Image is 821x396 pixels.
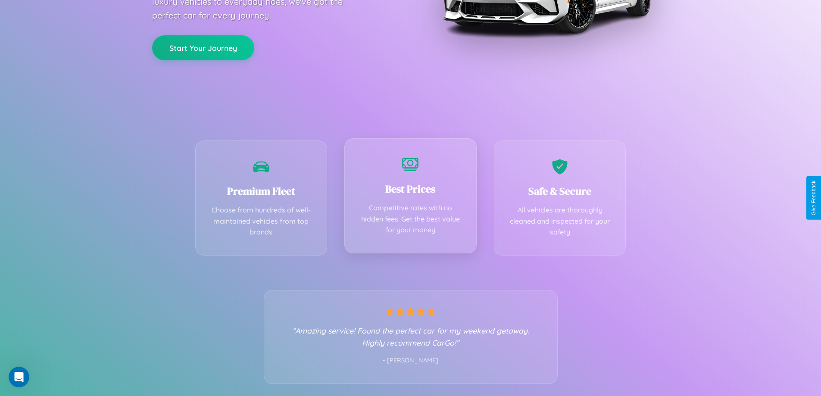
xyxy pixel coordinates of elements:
div: Give Feedback [811,181,817,215]
h3: Safe & Secure [507,184,613,198]
p: Competitive rates with no hidden fees. Get the best value for your money [358,203,463,236]
iframe: Intercom live chat [9,367,29,387]
p: - [PERSON_NAME] [281,355,540,366]
p: Choose from hundreds of well-maintained vehicles from top brands [209,205,314,238]
p: "Amazing service! Found the perfect car for my weekend getaway. Highly recommend CarGo!" [281,324,540,349]
h3: Best Prices [358,182,463,196]
h3: Premium Fleet [209,184,314,198]
button: Start Your Journey [152,35,254,60]
p: All vehicles are thoroughly cleaned and inspected for your safety [507,205,613,238]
